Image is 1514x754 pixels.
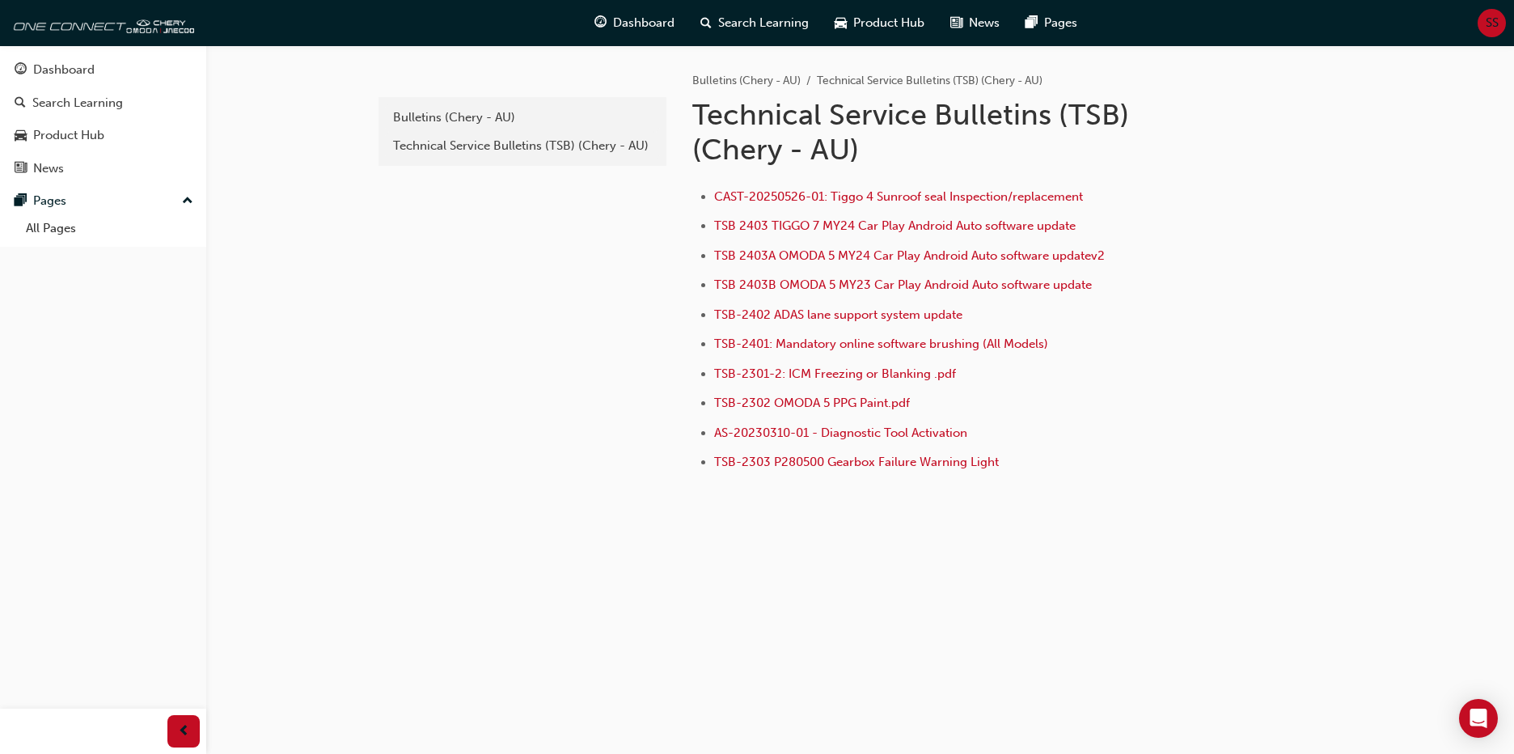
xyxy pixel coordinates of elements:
a: search-iconSearch Learning [687,6,822,40]
button: Pages [6,186,200,216]
span: Pages [1044,14,1077,32]
span: prev-icon [178,722,190,742]
a: guage-iconDashboard [581,6,687,40]
a: CAST-20250526-01: Tiggo 4 Sunroof seal Inspection/replacement [714,189,1083,204]
span: guage-icon [594,13,607,33]
span: pages-icon [1026,13,1038,33]
a: Bulletins (Chery - AU) [385,104,660,132]
a: Search Learning [6,88,200,118]
span: pages-icon [15,194,27,209]
button: SS [1478,9,1506,37]
span: search-icon [15,96,26,111]
li: Technical Service Bulletins (TSB) (Chery - AU) [817,72,1042,91]
a: TSB 2403A OMODA 5 MY24 Car Play Android Auto software updatev2 [714,248,1105,263]
span: news-icon [15,162,27,176]
span: car-icon [15,129,27,143]
a: pages-iconPages [1013,6,1090,40]
a: All Pages [19,216,200,241]
span: Search Learning [718,14,809,32]
span: guage-icon [15,63,27,78]
a: TSB-2301-2: ICM Freezing or Blanking .pdf [714,366,956,381]
div: Technical Service Bulletins (TSB) (Chery - AU) [393,137,652,155]
span: news-icon [950,13,962,33]
a: TSB-2401: Mandatory online software brushing (All Models) [714,337,1048,351]
a: AS-20230310-01 - Diagnostic Tool Activation [714,426,967,440]
a: TSB 2403 TIGGO 7 MY24 Car Play Android Auto software update [714,218,1076,233]
div: Pages [33,192,66,210]
span: Dashboard [613,14,675,32]
span: SS [1486,14,1499,32]
a: TSB-2303 P280500 Gearbox Failure Warning Light [714,455,999,469]
a: Product Hub [6,121,200,150]
a: Technical Service Bulletins (TSB) (Chery - AU) [385,132,660,160]
span: car-icon [835,13,847,33]
button: DashboardSearch LearningProduct HubNews [6,52,200,186]
img: oneconnect [8,6,194,39]
a: News [6,154,200,184]
a: Bulletins (Chery - AU) [692,74,801,87]
a: TSB 2403B OMODA 5 MY23 Car Play Android Auto software update [714,277,1092,292]
a: news-iconNews [937,6,1013,40]
a: TSB-2302 OMODA 5 PPG Paint.pdf [714,396,910,410]
a: TSB-2402 ADAS lane support system update [714,307,962,322]
a: Dashboard [6,55,200,85]
div: News [33,159,64,178]
div: Dashboard [33,61,95,79]
div: Open Intercom Messenger [1459,699,1498,738]
a: car-iconProduct Hub [822,6,937,40]
div: Product Hub [33,126,104,145]
span: search-icon [700,13,712,33]
h1: Technical Service Bulletins (TSB) (Chery - AU) [692,97,1223,167]
span: News [969,14,1000,32]
div: Search Learning [32,94,123,112]
div: Bulletins (Chery - AU) [393,108,652,127]
span: Product Hub [853,14,924,32]
span: up-icon [182,191,193,212]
